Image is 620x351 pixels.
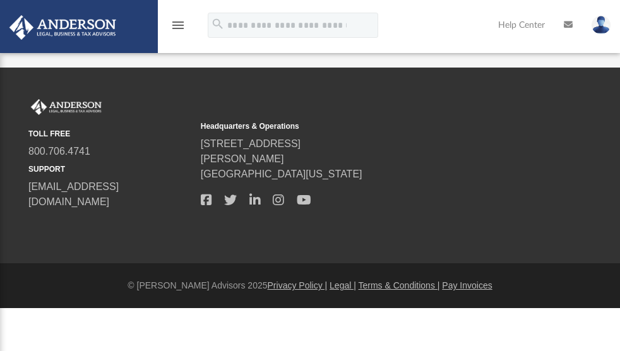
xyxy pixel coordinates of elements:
a: [STREET_ADDRESS][PERSON_NAME] [201,138,301,164]
img: User Pic [592,16,611,34]
i: search [211,17,225,31]
a: Pay Invoices [442,280,492,290]
img: Anderson Advisors Platinum Portal [6,15,120,40]
img: Anderson Advisors Platinum Portal [28,99,104,116]
a: [GEOGRAPHIC_DATA][US_STATE] [201,169,362,179]
small: Headquarters & Operations [201,121,364,132]
small: TOLL FREE [28,128,192,140]
small: SUPPORT [28,164,192,175]
a: Terms & Conditions | [359,280,440,290]
a: menu [170,24,186,33]
a: Legal | [330,280,356,290]
i: menu [170,18,186,33]
a: Privacy Policy | [268,280,328,290]
a: 800.706.4741 [28,146,90,157]
a: [EMAIL_ADDRESS][DOMAIN_NAME] [28,181,119,207]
